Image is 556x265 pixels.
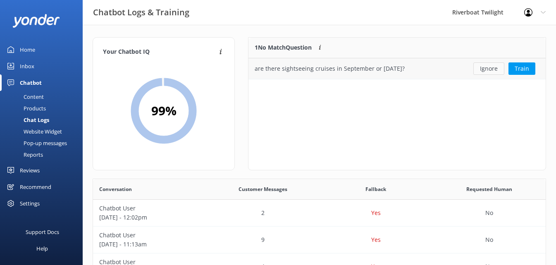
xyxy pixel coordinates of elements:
h3: Chatbot Logs & Training [93,6,189,19]
h2: 99 % [151,101,177,121]
div: row [93,200,546,227]
div: Reports [5,149,43,160]
p: 2 [261,208,265,217]
div: row [93,227,546,253]
p: No [485,235,493,244]
a: Chat Logs [5,114,83,126]
div: Pop-up messages [5,137,67,149]
div: Chatbot [20,74,42,91]
button: Ignore [473,62,504,75]
h4: Your Chatbot IQ [103,48,217,57]
div: Support Docs [26,224,59,240]
a: Pop-up messages [5,137,83,149]
div: Recommend [20,179,51,195]
a: Reports [5,149,83,160]
span: Requested Human [466,185,512,193]
div: Website Widget [5,126,62,137]
p: [DATE] - 11:13am [99,240,200,249]
div: Settings [20,195,40,212]
p: [DATE] - 12:02pm [99,213,200,222]
p: Chatbot User [99,204,200,213]
span: Conversation [99,185,132,193]
div: Home [20,41,35,58]
div: Products [5,103,46,114]
p: No [485,208,493,217]
a: Content [5,91,83,103]
div: Help [36,240,48,257]
div: Inbox [20,58,34,74]
p: 1 No Match Question [255,43,312,52]
div: grid [248,58,546,79]
p: Yes [371,208,381,217]
div: Chat Logs [5,114,49,126]
div: are there sightseeing cruises in September or [DATE]? [255,64,405,73]
button: Train [508,62,535,75]
a: Products [5,103,83,114]
span: Fallback [365,185,386,193]
div: row [248,58,546,79]
div: Content [5,91,44,103]
a: Website Widget [5,126,83,137]
span: Customer Messages [239,185,287,193]
div: Reviews [20,162,40,179]
p: Chatbot User [99,231,200,240]
img: yonder-white-logo.png [12,14,60,28]
p: Yes [371,235,381,244]
p: 9 [261,235,265,244]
